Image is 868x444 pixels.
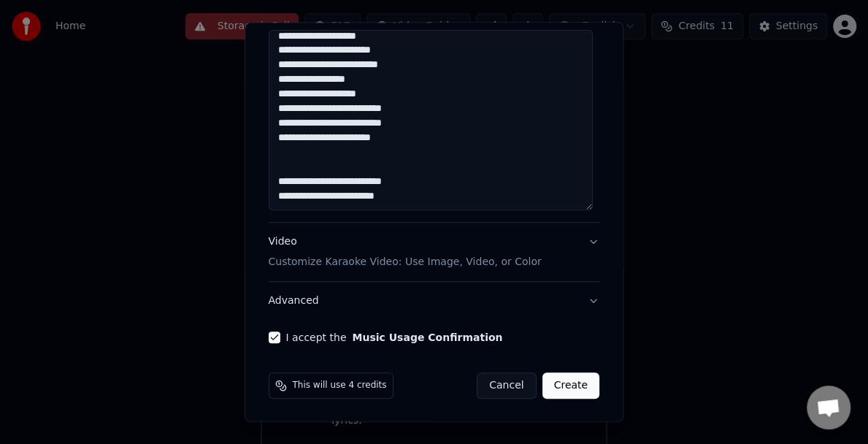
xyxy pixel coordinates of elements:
button: Cancel [477,372,536,399]
button: Create [542,372,600,399]
button: Advanced [269,282,600,320]
p: Customize Karaoke Video: Use Image, Video, or Color [269,255,542,269]
button: I accept the [353,332,503,342]
span: This will use 4 credits [293,380,387,391]
label: I accept the [286,332,503,342]
button: VideoCustomize Karaoke Video: Use Image, Video, or Color [269,223,600,281]
div: Video [269,234,542,269]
